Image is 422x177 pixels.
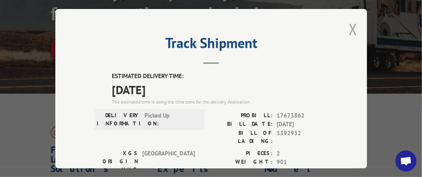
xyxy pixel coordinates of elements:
button: Close modal [349,19,357,39]
label: ESTIMATED DELIVERY TIME: [112,72,328,81]
label: DELIVERY INFORMATION: [97,111,141,127]
div: The estimated time is using the time zone for the delivery destination. [112,98,328,105]
div: Open chat [396,150,417,172]
label: PIECES: [211,149,273,158]
label: BILL DATE: [211,120,273,129]
label: BILL OF LADING: [211,129,273,145]
span: 901 [277,158,328,167]
label: WEIGHT: [211,158,273,167]
span: [DATE] [277,120,328,129]
span: 3392932 [277,129,328,145]
label: XGS ORIGIN HUB: [94,149,138,173]
span: Picked Up [145,111,197,127]
label: PROBILL: [211,111,273,120]
span: 17673862 [277,111,328,120]
span: [DATE] [112,80,328,98]
span: 2 [277,149,328,158]
h2: Track Shipment [94,38,328,52]
span: [GEOGRAPHIC_DATA] [142,149,195,173]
